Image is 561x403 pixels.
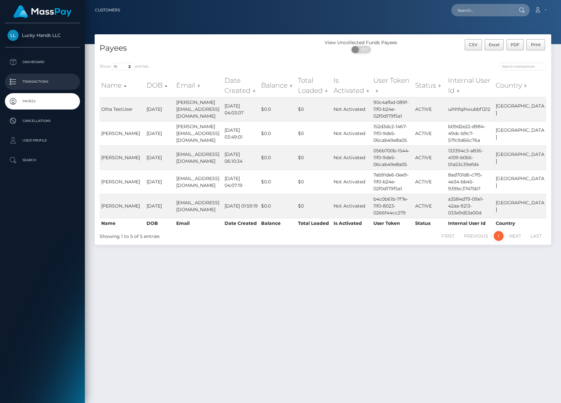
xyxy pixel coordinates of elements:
td: [DATE] [145,194,175,218]
td: [PERSON_NAME][EMAIL_ADDRESS][DOMAIN_NAME] [175,97,223,121]
th: Country: activate to sort column ascending [494,74,546,97]
a: User Profile [5,132,80,149]
td: Olha TestUser [100,97,145,121]
td: Not Activated [332,97,372,121]
div: View Uncollected Funds Payees [323,39,399,46]
p: Payees [8,96,77,106]
input: Search transactions [499,63,546,70]
a: Dashboard [5,54,80,70]
img: MassPay Logo [13,5,71,18]
input: Search... [451,4,513,16]
td: ACTIVE [413,170,446,194]
td: [DATE] 01:59:19 [223,194,259,218]
td: [GEOGRAPHIC_DATA] [494,194,546,218]
th: Total Loaded [296,218,332,228]
td: [PERSON_NAME][EMAIL_ADDRESS][DOMAIN_NAME] [175,121,223,145]
td: 056b700b-1544-11f0-9de5-06cab49e8a05 [372,145,413,170]
td: 8ad701d6-c7f5-4e34-bb45-939bc37475b7 [446,170,494,194]
td: [EMAIL_ADDRESS][DOMAIN_NAME] [175,145,223,170]
td: $0 [296,170,332,194]
th: Total Loaded: activate to sort column ascending [296,74,332,97]
img: Lucky Hands LLC [8,30,19,41]
td: Not Activated [332,170,372,194]
td: $0 [296,194,332,218]
td: 7ab91de6-0ee9-11f0-b24e-02f0d179f5a1 [372,170,413,194]
th: User Token: activate to sort column ascending [372,74,413,97]
td: [PERSON_NAME] [100,121,145,145]
td: [DATE] [145,170,175,194]
td: Not Activated [332,145,372,170]
td: $0 [296,121,332,145]
th: Status [413,218,446,228]
p: Cancellations [8,116,77,126]
td: uihhfqihwubbf1212 [446,97,494,121]
th: Email: activate to sort column ascending [175,74,223,97]
td: 90c4afbd-089f-11f0-b24e-02f0d179f5a1 [372,97,413,121]
th: Internal User Id [446,218,494,228]
td: [DATE] [145,121,175,145]
td: ACTIVE [413,121,446,145]
a: Search [5,152,80,168]
td: [PERSON_NAME] [100,145,145,170]
td: [GEOGRAPHIC_DATA] [494,121,546,145]
th: DOB: activate to sort column descending [145,74,175,97]
a: Payees [5,93,80,109]
span: CSV [469,42,477,47]
td: b4c0b61b-7f7e-11f0-8023-0266f44cc279 [372,194,413,218]
td: ACTIVE [413,145,446,170]
span: Excel [489,42,499,47]
button: CSV [465,39,482,50]
td: [GEOGRAPHIC_DATA] [494,97,546,121]
td: [DATE] 06:10:34 [223,145,259,170]
th: Name [100,218,145,228]
span: Lucky Hands LLC [5,32,80,38]
td: ACTIVE [413,97,446,121]
a: Transactions [5,74,80,90]
td: [PERSON_NAME] [100,170,145,194]
td: $0.0 [259,145,296,170]
label: Show entries [100,63,148,70]
p: User Profile [8,136,77,145]
th: Date Created [223,218,259,228]
td: [DATE] 04:07:19 [223,170,259,194]
select: Showentries [111,63,135,70]
p: Transactions [8,77,77,87]
th: DOB [145,218,175,228]
th: Date Created: activate to sort column ascending [223,74,259,97]
td: 152d3dc2-1467-11f0-9de5-06cab49e8a05 [372,121,413,145]
td: ACTIVE [413,194,446,218]
div: Showing 1 to 5 of 5 entries [100,230,280,240]
td: Not Activated [332,194,372,218]
th: User Token [372,218,413,228]
th: Name: activate to sort column ascending [100,74,145,97]
th: Email [175,218,223,228]
a: Customers [95,3,120,17]
td: 133394c3-a836-4109-b0b5-01a53c39efd4 [446,145,494,170]
td: $0.0 [259,194,296,218]
span: Print [531,42,541,47]
td: [PERSON_NAME] [100,194,145,218]
span: OFF [355,46,371,53]
td: [DATE] 04:03:07 [223,97,259,121]
td: $0.0 [259,170,296,194]
td: Not Activated [332,121,372,145]
td: a3584d79-09e1-42aa-9213-033e9d53a00d [446,194,494,218]
p: Search [8,155,77,165]
h4: Payees [100,42,318,54]
th: Is Activated [332,218,372,228]
th: Country [494,218,546,228]
td: $0.0 [259,121,296,145]
a: Cancellations [5,113,80,129]
td: $0 [296,145,332,170]
th: Is Activated: activate to sort column ascending [332,74,372,97]
p: Dashboard [8,57,77,67]
td: [DATE] 03:49:01 [223,121,259,145]
td: [GEOGRAPHIC_DATA] [494,170,546,194]
span: PDF [511,42,520,47]
th: Balance [259,218,296,228]
th: Balance: activate to sort column ascending [259,74,296,97]
th: Status: activate to sort column ascending [413,74,446,97]
td: [EMAIL_ADDRESS][DOMAIN_NAME] [175,194,223,218]
th: Internal User Id: activate to sort column ascending [446,74,494,97]
td: b09d2e22-d984-49dc-b9c7-57fc9d66c76a [446,121,494,145]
